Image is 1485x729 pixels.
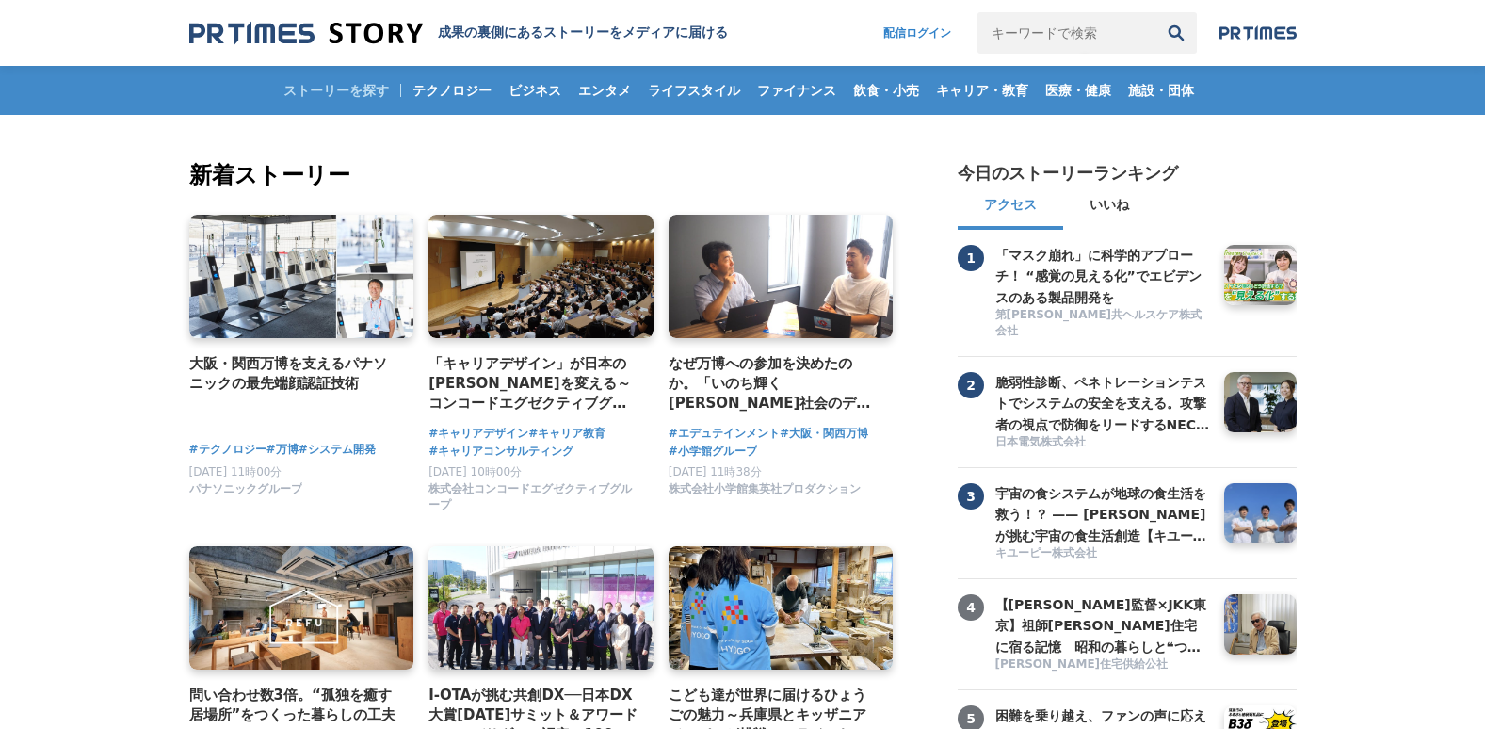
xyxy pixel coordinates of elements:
[1219,25,1297,40] img: prtimes
[571,66,638,115] a: エンタメ
[995,245,1210,308] h3: 「マスク崩れ」に科学的アプローチ！ “感覚の見える化”でエビデンスのある製品開発を
[189,487,302,500] a: パナソニックグループ
[438,24,728,41] h1: 成果の裏側にあるストーリーをメディアに届ける
[995,483,1210,543] a: 宇宙の食システムが地球の食生活を救う！？ —— [PERSON_NAME]が挑む宇宙の食生活創造【キユーピー ミライ研究員】
[405,82,499,99] span: テクノロジー
[958,483,984,510] span: 3
[995,483,1210,546] h3: 宇宙の食システムが地球の食生活を救う！？ —— [PERSON_NAME]が挑む宇宙の食生活創造【キユーピー ミライ研究員】
[750,82,844,99] span: ファイナンス
[780,425,868,443] a: #大阪・関西万博
[995,545,1097,561] span: キユーピー株式会社
[669,465,762,478] span: [DATE] 11時38分
[428,425,528,443] a: #キャリアデザイン
[977,12,1155,54] input: キーワードで検索
[1038,82,1119,99] span: 医療・健康
[189,465,282,478] span: [DATE] 11時00分
[750,66,844,115] a: ファイナンス
[995,372,1210,432] a: 脆弱性診断、ペネトレーションテストでシステムの安全を支える。攻撃者の視点で防御をリードするNECの「リスクハンティングチーム」
[501,66,569,115] a: ビジネス
[405,66,499,115] a: テクノロジー
[669,481,861,497] span: 株式会社小学館集英社プロダクション
[995,372,1210,435] h3: 脆弱性診断、ペネトレーションテストでシステムの安全を支える。攻撃者の視点で防御をリードするNECの「リスクハンティングチーム」
[995,307,1210,339] span: 第[PERSON_NAME]共ヘルスケア株式会社
[428,481,638,513] span: 株式会社コンコードエグゼクティブグループ
[995,434,1086,450] span: 日本電気株式会社
[1121,82,1202,99] span: 施設・団体
[958,372,984,398] span: 2
[189,21,423,46] img: 成果の裏側にあるストーリーをメディアに届ける
[928,82,1036,99] span: キャリア・教育
[1155,12,1197,54] button: 検索
[995,545,1210,563] a: キユーピー株式会社
[995,656,1169,672] span: [PERSON_NAME]住宅供給公社
[501,82,569,99] span: ビジネス
[958,162,1178,185] h2: 今日のストーリーランキング
[995,594,1210,657] h3: 【[PERSON_NAME]監督×JKK東京】祖師[PERSON_NAME]住宅に宿る記憶 昭和の暮らしと❝つながり❞が描く、これからの住まいのかたち
[428,465,522,478] span: [DATE] 10時00分
[958,185,1063,230] button: アクセス
[846,82,927,99] span: 飲食・小売
[528,425,605,443] a: #キャリア教育
[189,158,897,192] h2: 新着ストーリー
[299,441,376,459] a: #システム開発
[266,441,299,459] a: #万博
[189,685,399,726] a: 問い合わせ数3倍。“孤独を癒す居場所”をつくった暮らしの工夫
[189,441,266,459] a: #テクノロジー
[995,434,1210,452] a: 日本電気株式会社
[995,245,1210,305] a: 「マスク崩れ」に科学的アプローチ！ “感覚の見える化”でエビデンスのある製品開発を
[189,353,399,395] a: 大阪・関西万博を支えるパナソニックの最先端顔認証技術
[669,353,879,414] a: なぜ万博への参加を決めたのか。「いのち輝く[PERSON_NAME]社会のデザイン」の実現に向けて、エデュテインメントの可能性を追求するプロジェクト。
[1038,66,1119,115] a: 医療・健康
[428,443,573,461] a: #キャリアコンサルティング
[669,425,780,443] a: #エデュテインメント
[669,487,861,500] a: 株式会社小学館集英社プロダクション
[995,307,1210,341] a: 第[PERSON_NAME]共ヘルスケア株式会社
[995,656,1210,674] a: [PERSON_NAME]住宅供給公社
[928,66,1036,115] a: キャリア・教育
[864,12,970,54] a: 配信ログイン
[669,443,757,461] a: #小学館グループ
[428,503,638,516] a: 株式会社コンコードエグゼクティブグループ
[640,82,748,99] span: ライフスタイル
[958,245,984,271] span: 1
[958,594,984,621] span: 4
[428,353,638,414] a: 「キャリアデザイン」が日本の[PERSON_NAME]を変える～コンコードエグゼクティブグループの挑戦
[189,21,728,46] a: 成果の裏側にあるストーリーをメディアに届ける 成果の裏側にあるストーリーをメディアに届ける
[571,82,638,99] span: エンタメ
[1063,185,1155,230] button: いいね
[846,66,927,115] a: 飲食・小売
[640,66,748,115] a: ライフスタイル
[189,481,302,497] span: パナソニックグループ
[1121,66,1202,115] a: 施設・団体
[995,594,1210,655] a: 【[PERSON_NAME]監督×JKK東京】祖師[PERSON_NAME]住宅に宿る記憶 昭和の暮らしと❝つながり❞が描く、これからの住まいのかたち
